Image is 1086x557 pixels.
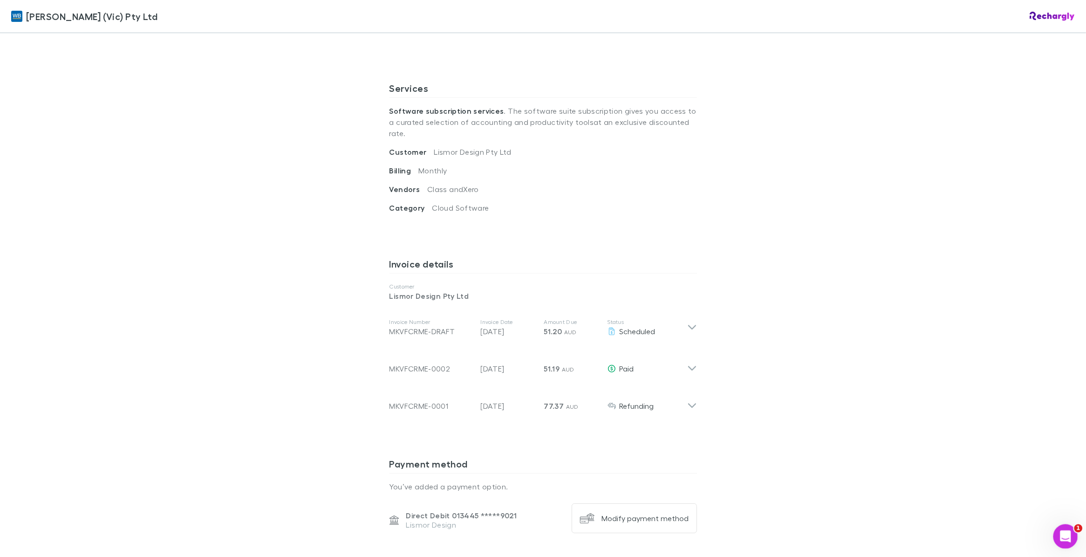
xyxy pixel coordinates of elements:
[389,400,473,412] div: MKVFCRME-0001
[389,318,473,326] p: Invoice Number
[406,520,517,529] p: Lismor Design
[389,363,473,374] div: MKVFCRME-0002
[580,511,594,526] img: Modify payment method's Logo
[481,400,537,412] p: [DATE]
[389,166,419,175] span: Billing
[434,147,511,156] span: Lismor Design Pty Ltd
[11,11,22,22] img: William Buck (Vic) Pty Ltd's Logo
[389,458,697,473] h3: Payment method
[620,364,634,373] span: Paid
[620,401,654,410] span: Refunding
[389,185,428,194] span: Vendors
[544,318,600,326] p: Amount Due
[1053,524,1078,549] iframe: Intercom live chat
[389,203,432,213] span: Category
[620,327,656,336] span: Scheduled
[389,290,697,302] p: Lismor Design Pty Ltd
[481,363,537,374] p: [DATE]
[389,98,697,146] p: . The software suite subscription gives you access to a curated selection of accounting and produ...
[406,511,517,520] p: Direct Debit 013445 ***** 9021
[602,514,689,523] div: Modify payment method
[566,403,579,410] span: AUD
[389,106,504,116] strong: Software subscription services
[389,283,697,290] p: Customer
[562,366,574,373] span: AUD
[418,166,447,175] span: Monthly
[382,309,704,346] div: Invoice NumberMKVFCRME-DRAFTInvoice Date[DATE]Amount Due51.20 AUDStatusScheduled
[389,147,434,157] span: Customer
[432,203,489,212] span: Cloud Software
[389,481,697,492] p: You’ve added a payment option.
[544,401,564,411] span: 77.37
[544,327,562,336] span: 51.20
[382,346,704,384] div: MKVFCRME-0002[DATE]51.19 AUDPaid
[481,326,537,337] p: [DATE]
[26,9,157,23] span: [PERSON_NAME] (Vic) Pty Ltd
[608,318,687,326] p: Status
[389,258,697,273] h3: Invoice details
[427,185,479,193] span: Class and Xero
[1030,12,1075,21] img: Rechargly Logo
[389,326,473,337] div: MKVFCRME-DRAFT
[389,83,697,97] h3: Services
[564,329,577,336] span: AUD
[481,318,537,326] p: Invoice Date
[1074,524,1083,533] span: 1
[572,503,697,533] button: Modify payment method
[544,364,560,373] span: 51.19
[382,384,704,421] div: MKVFCRME-0001[DATE]77.37 AUDRefunding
